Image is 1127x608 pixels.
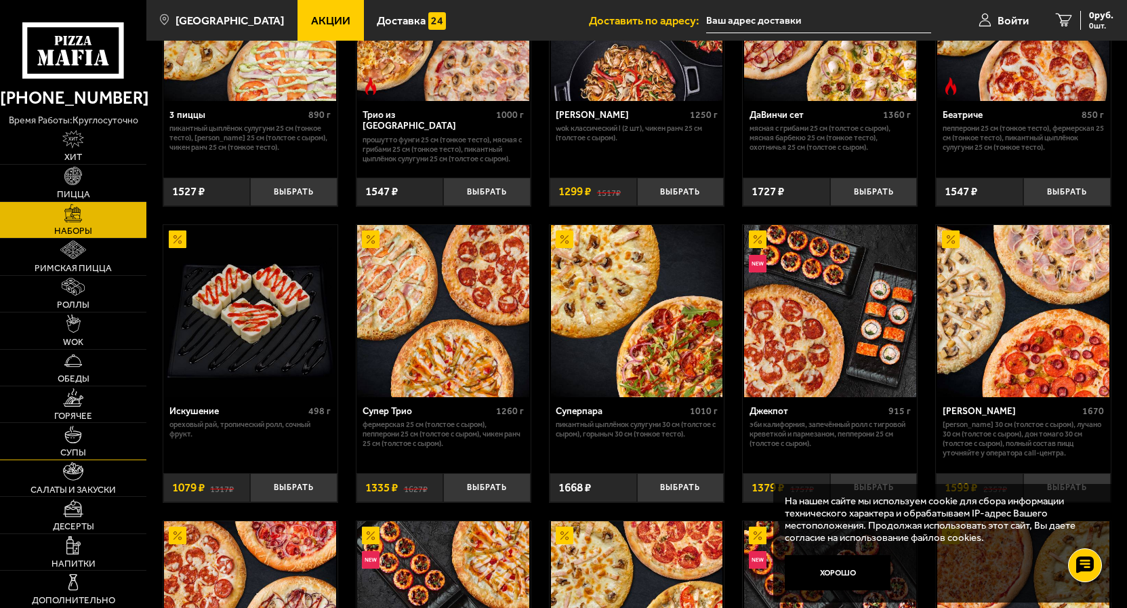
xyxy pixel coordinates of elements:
img: Акционный [749,527,766,544]
button: Выбрать [250,473,337,502]
div: Искушение [169,406,305,418]
button: Выбрать [1023,473,1111,502]
div: ДаВинчи сет [750,110,880,121]
p: Пепперони 25 см (тонкое тесто), Фермерская 25 см (тонкое тесто), Пикантный цыплёнок сулугуни 25 с... [943,124,1104,153]
button: Выбрать [830,473,918,502]
p: Пикантный цыплёнок сулугуни 25 см (тонкое тесто), [PERSON_NAME] 25 см (толстое с сыром), Чикен Ра... [169,124,331,153]
span: Акции [311,15,350,26]
a: АкционныйНовинкаДжекпот [743,225,917,397]
span: 1668 ₽ [558,482,591,493]
img: Супер Трио [357,225,529,397]
img: Акционный [169,230,186,248]
span: Наборы [54,226,92,235]
div: Джекпот [750,406,885,418]
span: Хит [64,153,82,161]
a: АкционныйСуперпара [550,225,724,397]
span: 1599 ₽ [945,482,977,493]
div: [PERSON_NAME] [943,406,1079,418]
span: Роллы [57,300,89,309]
img: Новинка [749,551,766,569]
img: Акционный [556,527,573,544]
span: 1250 г [690,109,718,121]
img: 15daf4d41897b9f0e9f617042186c801.svg [428,12,446,30]
img: Новинка [362,551,380,569]
span: 1299 ₽ [558,186,591,197]
span: Дополнительно [32,596,115,605]
p: Ореховый рай, Тропический ролл, Сочный фрукт. [169,420,331,439]
p: Эби Калифорния, Запечённый ролл с тигровой креветкой и пармезаном, Пепперони 25 см (толстое с сыр... [750,420,911,449]
img: Суперпара [551,225,723,397]
div: Супер Трио [363,406,493,418]
span: 1335 ₽ [365,482,398,493]
span: Доставка [377,15,426,26]
span: 1260 г [496,405,524,417]
p: Фермерская 25 см (толстое с сыром), Пепперони 25 см (толстое с сыром), Чикен Ранч 25 см (толстое ... [363,420,524,449]
span: Доставить по адресу: [589,15,706,26]
span: 1360 г [883,109,911,121]
img: Новинка [749,255,766,272]
span: 0 шт. [1089,22,1113,30]
span: Напитки [52,559,96,568]
p: Мясная с грибами 25 см (толстое с сыром), Мясная Барбекю 25 см (тонкое тесто), Охотничья 25 см (т... [750,124,911,153]
img: Хет Трик [937,225,1109,397]
img: Акционный [362,230,380,248]
p: Прошутто Фунги 25 см (тонкое тесто), Мясная с грибами 25 см (тонкое тесто), Пикантный цыплёнок су... [363,136,524,164]
span: 498 г [308,405,331,417]
span: 890 г [308,109,331,121]
span: Десерты [53,522,94,531]
a: АкционныйИскушение [163,225,337,397]
p: Wok классический L (2 шт), Чикен Ранч 25 см (толстое с сыром). [556,124,717,143]
div: Трио из [GEOGRAPHIC_DATA] [363,110,493,132]
span: 1547 ₽ [945,186,977,197]
span: Войти [998,15,1029,26]
s: 1627 ₽ [404,482,428,493]
p: На нашем сайте мы используем cookie для сбора информации технического характера и обрабатываем IP... [785,495,1091,544]
span: 915 г [888,405,911,417]
span: 1727 ₽ [752,186,784,197]
span: Пицца [57,190,90,199]
img: Острое блюдо [362,77,380,95]
button: Хорошо [785,555,890,590]
s: 1517 ₽ [597,186,621,197]
span: 850 г [1082,109,1104,121]
button: Выбрать [637,178,724,206]
span: 0 руб. [1089,11,1113,20]
div: [PERSON_NAME] [556,110,686,121]
input: Ваш адрес доставки [706,8,932,33]
span: WOK [63,338,83,346]
span: 1547 ₽ [365,186,398,197]
button: Выбрать [637,473,724,502]
s: 2357 ₽ [983,482,1007,493]
p: [PERSON_NAME] 30 см (толстое с сыром), Лучано 30 см (толстое с сыром), Дон Томаго 30 см (толстое ... [943,420,1104,458]
img: Акционный [169,527,186,544]
span: Супы [60,448,86,457]
img: Джекпот [744,225,916,397]
img: Острое блюдо [942,77,960,95]
div: Беатриче [943,110,1078,121]
a: АкционныйСупер Трио [356,225,531,397]
img: Акционный [556,230,573,248]
button: Выбрать [1023,178,1111,206]
span: Горячее [54,411,92,420]
div: 3 пиццы [169,110,305,121]
span: 1079 ₽ [172,482,205,493]
span: Обеды [58,374,89,383]
span: 1670 [1082,405,1104,417]
button: Выбрать [830,178,918,206]
s: 1317 ₽ [210,482,234,493]
button: Выбрать [250,178,337,206]
span: Салаты и закуски [30,485,116,494]
img: Акционный [362,527,380,544]
button: Выбрать [443,473,531,502]
s: 1757 ₽ [790,482,814,493]
span: 1379 ₽ [752,482,784,493]
span: [GEOGRAPHIC_DATA] [176,15,284,26]
span: 1000 г [496,109,524,121]
button: Выбрать [443,178,531,206]
span: 1010 г [690,405,718,417]
a: АкционныйХет Трик [936,225,1110,397]
img: Искушение [164,225,336,397]
img: Акционный [749,230,766,248]
div: Суперпара [556,406,686,418]
span: 1527 ₽ [172,186,205,197]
